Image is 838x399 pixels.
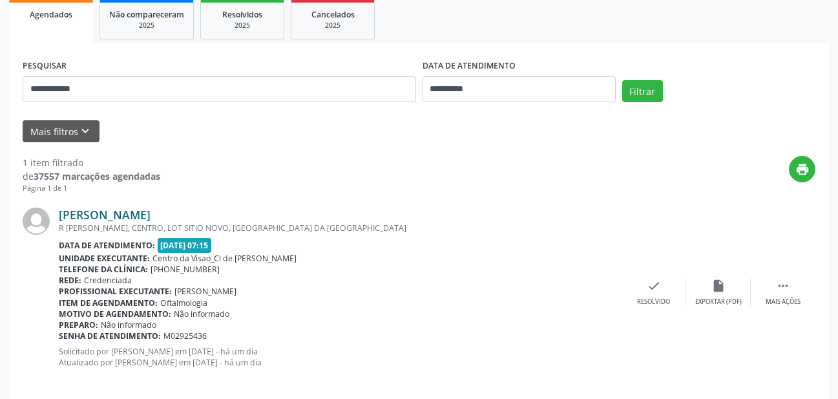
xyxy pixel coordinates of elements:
[84,275,132,286] span: Credenciada
[59,240,155,251] b: Data de atendimento:
[23,120,100,143] button: Mais filtroskeyboard_arrow_down
[766,297,801,307] div: Mais ações
[210,21,275,30] div: 2025
[222,9,262,20] span: Resolvidos
[59,308,171,319] b: Motivo de agendamento:
[78,124,92,138] i: keyboard_arrow_down
[59,286,172,297] b: Profissional executante:
[34,170,160,182] strong: 37557 marcações agendadas
[109,21,184,30] div: 2025
[59,208,151,222] a: [PERSON_NAME]
[174,286,236,297] span: [PERSON_NAME]
[300,21,365,30] div: 2025
[789,156,815,182] button: print
[311,9,355,20] span: Cancelados
[59,346,622,368] p: Solicitado por [PERSON_NAME] em [DATE] - há um dia Atualizado por [PERSON_NAME] em [DATE] - há um...
[23,208,50,235] img: img
[160,297,207,308] span: Oftalmologia
[109,9,184,20] span: Não compareceram
[647,279,661,293] i: check
[59,297,158,308] b: Item de agendamento:
[622,80,663,102] button: Filtrar
[174,308,229,319] span: Não informado
[423,56,516,76] label: DATA DE ATENDIMENTO
[59,330,161,341] b: Senha de atendimento:
[23,169,160,183] div: de
[711,279,726,293] i: insert_drive_file
[59,253,150,264] b: Unidade executante:
[163,330,207,341] span: M02925436
[152,253,297,264] span: Centro da Visao_Cl de [PERSON_NAME]
[637,297,670,307] div: Resolvido
[23,56,67,76] label: PESQUISAR
[151,264,220,275] span: [PHONE_NUMBER]
[158,238,212,253] span: [DATE] 07:15
[30,9,72,20] span: Agendados
[59,222,622,233] div: R [PERSON_NAME], CENTRO, LOT SITIO NOVO, [GEOGRAPHIC_DATA] DA [GEOGRAPHIC_DATA]
[795,162,810,177] i: print
[23,183,160,194] div: Página 1 de 1
[59,319,98,330] b: Preparo:
[59,264,148,275] b: Telefone da clínica:
[695,297,742,307] div: Exportar (PDF)
[776,279,790,293] i: 
[59,275,81,286] b: Rede:
[101,319,156,330] span: Não informado
[23,156,160,169] div: 1 item filtrado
